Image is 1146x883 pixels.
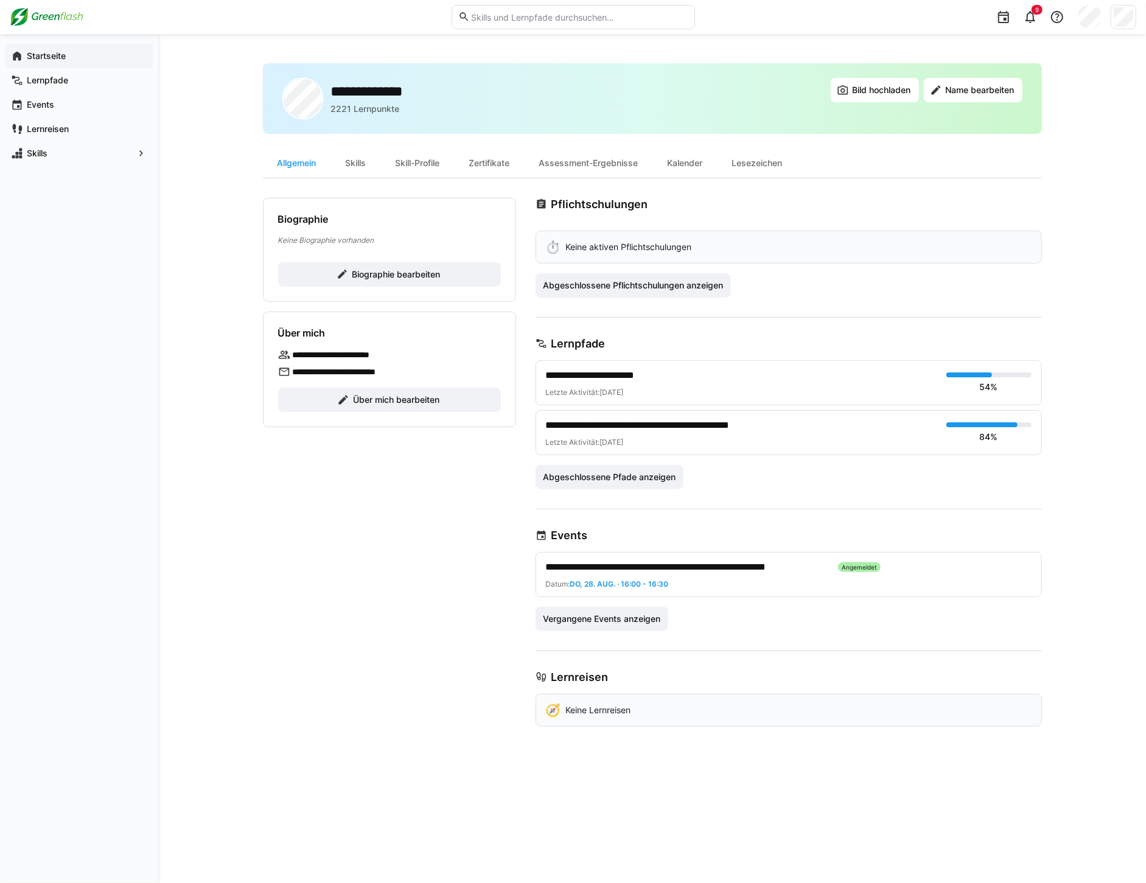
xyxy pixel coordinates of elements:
[351,394,441,406] span: Über mich bearbeiten
[551,529,587,542] h3: Events
[541,613,662,625] span: Vergangene Events anzeigen
[278,388,501,412] button: Über mich bearbeiten
[278,213,329,225] h4: Biographie
[851,84,913,96] span: Bild hochladen
[718,148,797,178] div: Lesezeichen
[551,198,648,211] h3: Pflichtschulungen
[831,78,919,102] button: Bild hochladen
[536,465,684,489] button: Abgeschlossene Pfade anzeigen
[600,388,624,397] span: [DATE]
[541,471,677,483] span: Abgeschlossene Pfade anzeigen
[546,241,561,253] div: ⏱️
[455,148,525,178] div: Zertifikate
[263,148,331,178] div: Allgemein
[525,148,653,178] div: Assessment-Ergebnisse
[330,103,399,115] p: 2221 Lernpunkte
[600,438,624,447] span: [DATE]
[546,579,1022,589] div: Datum:
[551,671,608,684] h3: Lernreisen
[278,262,501,287] button: Biographie bearbeiten
[924,78,1022,102] button: Name bearbeiten
[350,268,442,281] span: Biographie bearbeiten
[546,704,561,716] div: 🧭
[278,235,501,245] p: Keine Biographie vorhanden
[536,607,669,631] button: Vergangene Events anzeigen
[470,12,688,23] input: Skills und Lernpfade durchsuchen…
[566,241,692,253] p: Keine aktiven Pflichtschulungen
[842,564,877,571] span: Angemeldet
[278,327,326,339] h4: Über mich
[570,579,669,588] span: Do, 28. Aug. · 16:00 - 16:30
[331,148,381,178] div: Skills
[536,273,732,298] button: Abgeschlossene Pflichtschulungen anzeigen
[980,431,998,443] div: 84%
[541,279,725,291] span: Abgeschlossene Pflichtschulungen anzeigen
[980,381,998,393] div: 54%
[944,84,1016,96] span: Name bearbeiten
[1035,6,1039,13] span: 9
[381,148,455,178] div: Skill-Profile
[653,148,718,178] div: Kalender
[551,337,605,351] h3: Lernpfade
[546,388,937,397] div: Letzte Aktivität:
[566,704,631,716] p: Keine Lernreisen
[546,438,937,447] div: Letzte Aktivität:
